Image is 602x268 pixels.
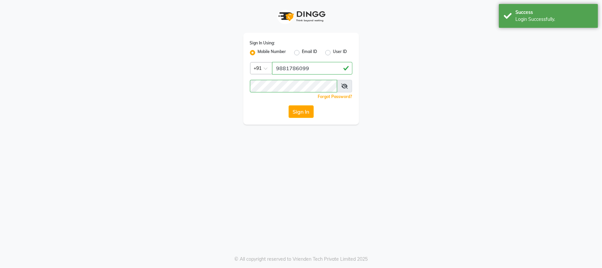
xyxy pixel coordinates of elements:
input: Username [250,80,337,92]
a: Forgot Password? [318,94,352,99]
button: Sign In [289,105,314,118]
label: User ID [333,49,347,57]
img: logo1.svg [275,7,328,26]
input: Username [272,62,352,75]
label: Email ID [302,49,317,57]
div: Login Successfully. [515,16,593,23]
div: Success [515,9,593,16]
label: Mobile Number [258,49,286,57]
label: Sign In Using: [250,40,275,46]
